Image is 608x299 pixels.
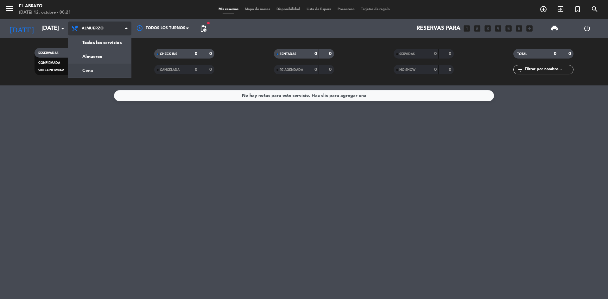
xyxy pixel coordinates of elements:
[551,25,558,32] span: print
[68,50,131,64] a: Almuerzo
[583,25,591,32] i: power_settings_new
[82,26,104,31] span: Almuerzo
[473,24,481,33] i: looks_two
[38,61,60,65] span: CONFIRMADA
[463,24,471,33] i: looks_one
[399,53,415,56] span: SERVIDAS
[195,52,197,56] strong: 0
[215,8,242,11] span: Mis reservas
[195,67,197,72] strong: 0
[516,66,524,73] i: filter_list
[524,66,573,73] input: Filtrar por nombre...
[314,67,317,72] strong: 0
[525,24,534,33] i: add_box
[449,67,453,72] strong: 0
[5,4,14,13] i: menu
[358,8,393,11] span: Tarjetas de regalo
[206,21,210,25] span: fiber_manual_record
[242,8,273,11] span: Mapa de mesas
[68,64,131,78] a: Cena
[494,24,502,33] i: looks_4
[5,22,38,35] i: [DATE]
[515,24,523,33] i: looks_6
[209,52,213,56] strong: 0
[38,52,59,55] span: RESERVADAS
[38,69,64,72] span: SIN CONFIRMAR
[574,5,581,13] i: turned_in_not
[449,52,453,56] strong: 0
[540,5,547,13] i: add_circle_outline
[591,5,598,13] i: search
[68,36,131,50] a: Todos los servicios
[568,52,572,56] strong: 0
[280,53,296,56] span: SENTADAS
[504,24,513,33] i: looks_5
[314,52,317,56] strong: 0
[329,67,333,72] strong: 0
[517,53,527,56] span: TOTAL
[334,8,358,11] span: Pre-acceso
[280,68,303,72] span: RE AGENDADA
[59,25,66,32] i: arrow_drop_down
[434,67,437,72] strong: 0
[19,3,71,9] div: El Abrazo
[273,8,303,11] span: Disponibilidad
[434,52,437,56] strong: 0
[399,68,415,72] span: NO SHOW
[160,53,177,56] span: CHECK INS
[303,8,334,11] span: Lista de Espera
[571,19,603,38] div: LOG OUT
[329,52,333,56] strong: 0
[5,4,14,16] button: menu
[199,25,207,32] span: pending_actions
[209,67,213,72] strong: 0
[554,52,556,56] strong: 0
[484,24,492,33] i: looks_3
[19,9,71,16] div: [DATE] 12. octubre - 00:21
[557,5,564,13] i: exit_to_app
[160,68,180,72] span: CANCELADA
[242,92,366,99] div: No hay notas para este servicio. Haz clic para agregar una
[416,25,460,32] span: Reservas para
